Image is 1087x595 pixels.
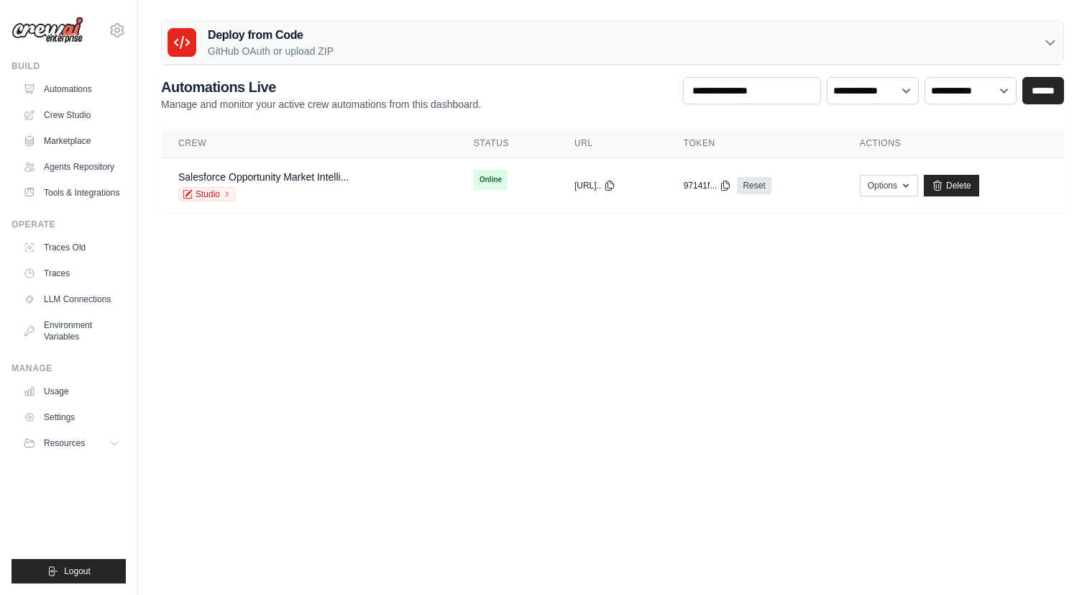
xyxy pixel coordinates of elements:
[860,175,918,196] button: Options
[161,129,457,158] th: Crew
[474,170,508,190] span: Online
[924,175,979,196] a: Delete
[17,432,126,455] button: Resources
[12,17,83,44] img: Logo
[64,566,91,577] span: Logout
[17,236,126,259] a: Traces Old
[12,559,126,583] button: Logout
[17,262,126,285] a: Traces
[737,177,771,194] a: Reset
[17,380,126,403] a: Usage
[208,44,334,58] p: GitHub OAuth or upload ZIP
[17,288,126,311] a: LLM Connections
[17,314,126,348] a: Environment Variables
[666,129,843,158] th: Token
[178,187,236,201] a: Studio
[17,130,126,153] a: Marketplace
[17,181,126,204] a: Tools & Integrations
[684,180,732,191] button: 97141f...
[457,129,557,158] th: Status
[161,97,481,112] p: Manage and monitor your active crew automations from this dashboard.
[17,104,126,127] a: Crew Studio
[843,129,1064,158] th: Actions
[12,60,126,72] div: Build
[17,155,126,178] a: Agents Repository
[178,171,349,183] a: Salesforce Opportunity Market Intelli...
[12,363,126,374] div: Manage
[557,129,666,158] th: URL
[161,77,481,97] h2: Automations Live
[44,437,85,449] span: Resources
[12,219,126,230] div: Operate
[17,78,126,101] a: Automations
[208,27,334,44] h3: Deploy from Code
[17,406,126,429] a: Settings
